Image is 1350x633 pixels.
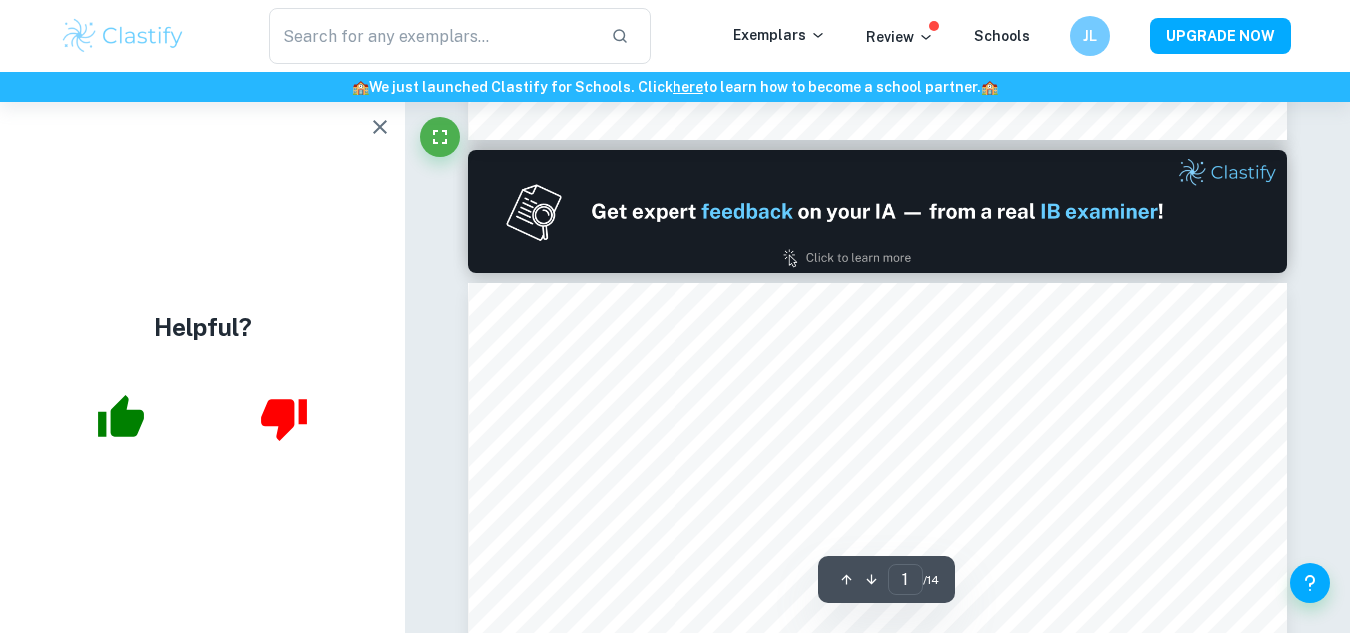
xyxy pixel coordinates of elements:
span: 🏫 [352,79,369,95]
h6: We just launched Clastify for Schools. Click to learn how to become a school partner. [4,76,1346,98]
button: Help and Feedback [1290,563,1330,603]
p: Exemplars [733,24,826,46]
img: Clastify logo [60,16,187,56]
button: Fullscreen [420,117,460,157]
a: here [673,79,703,95]
h4: Helpful? [154,309,252,345]
button: JL [1070,16,1110,56]
h6: JL [1078,25,1101,47]
p: Review [866,26,934,48]
input: Search for any exemplars... [269,8,596,64]
span: 🏫 [981,79,998,95]
span: / 14 [923,571,939,589]
button: UPGRADE NOW [1150,18,1291,54]
a: Schools [974,28,1030,44]
img: Ad [468,150,1287,273]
